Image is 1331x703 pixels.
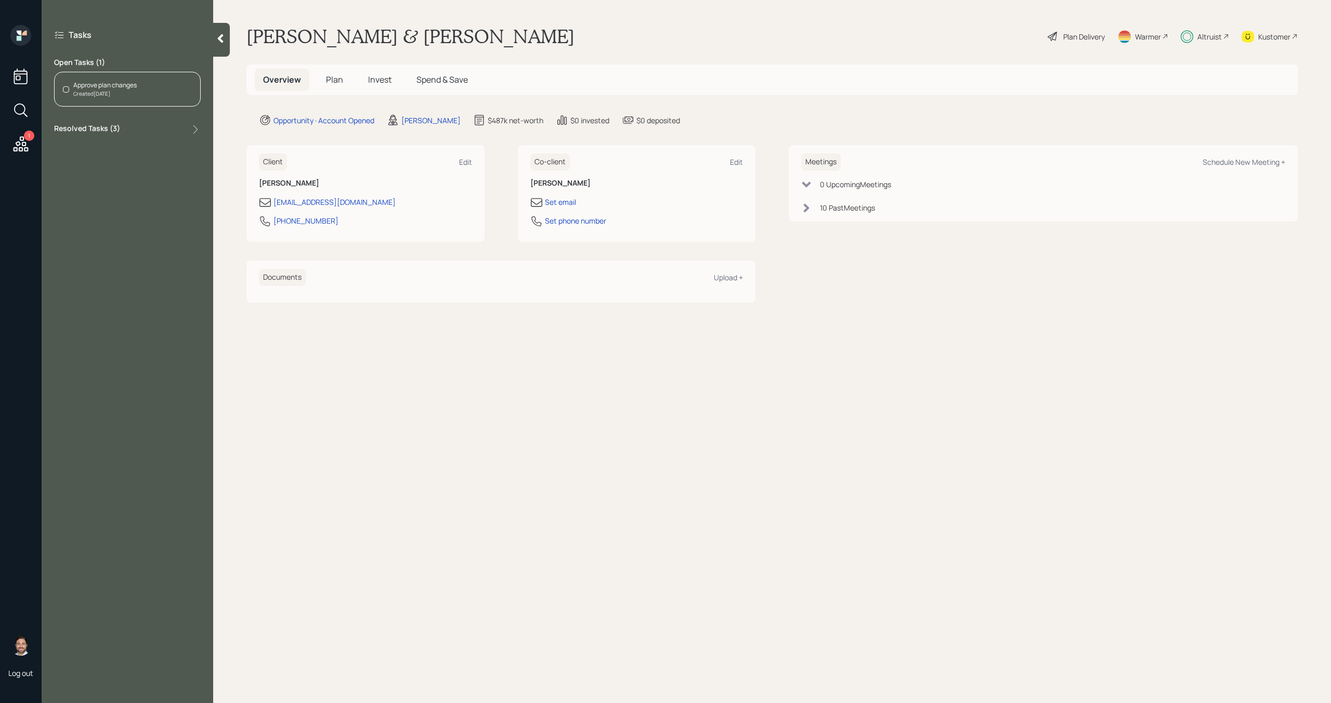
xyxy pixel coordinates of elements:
[1135,31,1161,42] div: Warmer
[636,115,680,126] div: $0 deposited
[259,269,306,286] h6: Documents
[73,90,137,98] div: Created [DATE]
[246,25,575,48] h1: [PERSON_NAME] & [PERSON_NAME]
[259,179,472,188] h6: [PERSON_NAME]
[401,115,461,126] div: [PERSON_NAME]
[273,215,338,226] div: [PHONE_NUMBER]
[714,272,743,282] div: Upload +
[545,197,576,207] div: Set email
[570,115,609,126] div: $0 invested
[24,131,34,141] div: 1
[1197,31,1222,42] div: Altruist
[54,57,201,68] label: Open Tasks ( 1 )
[10,635,31,656] img: michael-russo-headshot.png
[530,179,743,188] h6: [PERSON_NAME]
[459,157,472,167] div: Edit
[820,202,875,213] div: 10 Past Meeting s
[73,81,137,90] div: Approve plan changes
[530,153,570,171] h6: Co-client
[730,157,743,167] div: Edit
[820,179,891,190] div: 0 Upcoming Meeting s
[801,153,841,171] h6: Meetings
[488,115,543,126] div: $487k net-worth
[273,197,396,207] div: [EMAIL_ADDRESS][DOMAIN_NAME]
[1203,157,1285,167] div: Schedule New Meeting +
[368,74,392,85] span: Invest
[69,29,92,41] label: Tasks
[273,115,374,126] div: Opportunity · Account Opened
[263,74,301,85] span: Overview
[545,215,606,226] div: Set phone number
[326,74,343,85] span: Plan
[8,668,33,678] div: Log out
[259,153,287,171] h6: Client
[1063,31,1105,42] div: Plan Delivery
[1258,31,1290,42] div: Kustomer
[416,74,468,85] span: Spend & Save
[54,123,120,136] label: Resolved Tasks ( 3 )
